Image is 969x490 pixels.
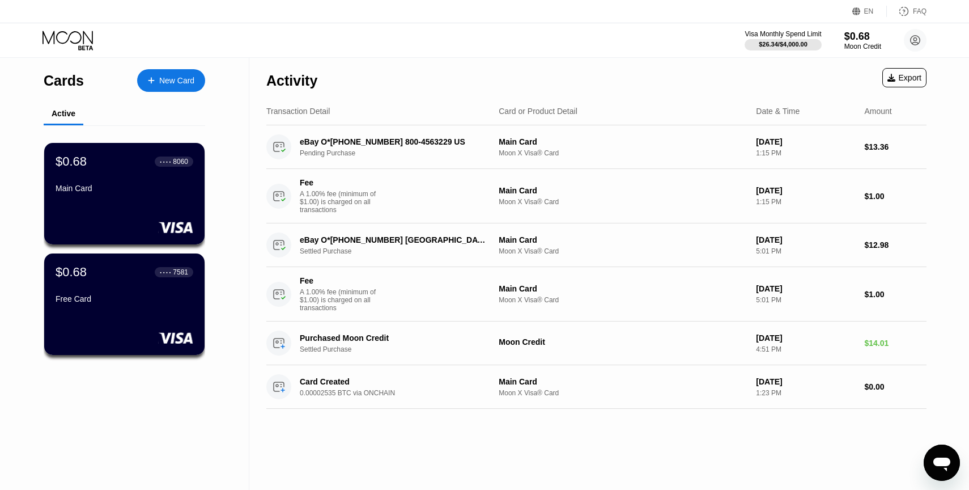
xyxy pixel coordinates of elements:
[844,31,881,50] div: $0.68Moon Credit
[44,143,205,244] div: $0.68● ● ● ●8060Main Card
[56,294,193,303] div: Free Card
[300,333,487,343] div: Purchased Moon Credit
[499,377,747,386] div: Main Card
[756,247,855,255] div: 5:01 PM
[300,345,501,353] div: Settled Purchase
[865,240,927,250] div: $12.98
[499,284,747,293] div: Main Card
[499,198,747,206] div: Moon X Visa® Card
[865,142,927,151] div: $13.36
[499,235,747,244] div: Main Card
[266,125,926,169] div: eBay O*[PHONE_NUMBER] 800-4563229 USPending PurchaseMain CardMoon X Visa® Card[DATE]1:15 PM$13.36
[913,7,926,15] div: FAQ
[300,377,487,386] div: Card Created
[756,333,855,343] div: [DATE]
[52,109,75,118] div: Active
[173,268,188,276] div: 7581
[756,137,855,146] div: [DATE]
[44,254,205,355] div: $0.68● ● ● ●7581Free Card
[159,76,194,86] div: New Card
[887,6,926,17] div: FAQ
[864,7,874,15] div: EN
[756,149,855,157] div: 1:15 PM
[499,137,747,146] div: Main Card
[887,73,921,82] div: Export
[300,190,385,214] div: A 1.00% fee (minimum of $1.00) is charged on all transactions
[499,107,577,116] div: Card or Product Detail
[499,186,747,195] div: Main Card
[499,296,747,304] div: Moon X Visa® Card
[756,296,855,304] div: 5:01 PM
[756,186,855,195] div: [DATE]
[499,149,747,157] div: Moon X Visa® Card
[266,365,926,409] div: Card Created0.00002535 BTC via ONCHAINMain CardMoon X Visa® Card[DATE]1:23 PM$0.00
[160,160,171,163] div: ● ● ● ●
[745,30,821,50] div: Visa Monthly Spend Limit$26.34/$4,000.00
[865,107,892,116] div: Amount
[300,137,487,146] div: eBay O*[PHONE_NUMBER] 800-4563229 US
[499,337,747,347] div: Moon Credit
[756,284,855,293] div: [DATE]
[756,377,855,386] div: [DATE]
[300,149,501,157] div: Pending Purchase
[759,41,807,48] div: $26.34 / $4,000.00
[865,339,927,348] div: $14.01
[924,445,960,481] iframe: Button to launch messaging window
[266,267,926,322] div: FeeA 1.00% fee (minimum of $1.00) is charged on all transactionsMain CardMoon X Visa® Card[DATE]5...
[173,158,188,166] div: 8060
[266,223,926,267] div: eBay O*[PHONE_NUMBER] [GEOGRAPHIC_DATA][PERSON_NAME] [GEOGRAPHIC_DATA]Settled PurchaseMain CardMo...
[882,68,926,87] div: Export
[300,389,501,397] div: 0.00002535 BTC via ONCHAIN
[266,107,330,116] div: Transaction Detail
[756,345,855,353] div: 4:51 PM
[865,192,927,201] div: $1.00
[756,235,855,244] div: [DATE]
[865,290,927,299] div: $1.00
[137,69,205,92] div: New Card
[266,322,926,365] div: Purchased Moon CreditSettled PurchaseMoon Credit[DATE]4:51 PM$14.01
[300,288,385,312] div: A 1.00% fee (minimum of $1.00) is charged on all transactions
[300,178,379,187] div: Fee
[499,247,747,255] div: Moon X Visa® Card
[852,6,887,17] div: EN
[756,107,800,116] div: Date & Time
[745,30,821,38] div: Visa Monthly Spend Limit
[56,184,193,193] div: Main Card
[844,43,881,50] div: Moon Credit
[756,389,855,397] div: 1:23 PM
[499,389,747,397] div: Moon X Visa® Card
[300,276,379,285] div: Fee
[865,382,927,391] div: $0.00
[756,198,855,206] div: 1:15 PM
[44,73,84,89] div: Cards
[266,169,926,223] div: FeeA 1.00% fee (minimum of $1.00) is charged on all transactionsMain CardMoon X Visa® Card[DATE]1...
[300,235,487,244] div: eBay O*[PHONE_NUMBER] [GEOGRAPHIC_DATA][PERSON_NAME] [GEOGRAPHIC_DATA]
[56,265,87,280] div: $0.68
[56,154,87,169] div: $0.68
[844,31,881,43] div: $0.68
[160,271,171,274] div: ● ● ● ●
[266,73,317,89] div: Activity
[300,247,501,255] div: Settled Purchase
